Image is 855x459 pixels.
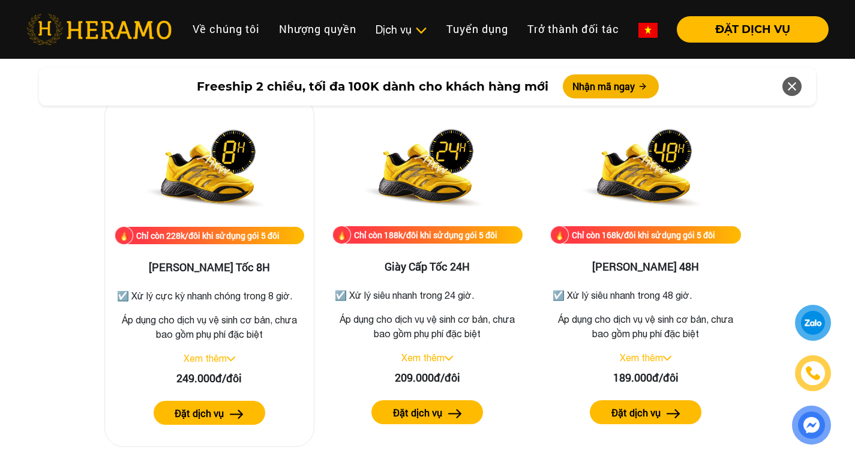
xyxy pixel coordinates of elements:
button: Đặt dịch vụ [371,400,483,424]
a: Về chúng tôi [183,16,269,42]
button: Đặt dịch vụ [154,401,265,425]
a: Trở thành đối tác [518,16,629,42]
h3: [PERSON_NAME] 48H [550,260,741,274]
div: Dịch vụ [376,22,427,38]
img: vn-flag.png [638,23,658,38]
div: Chỉ còn 168k/đôi khi sử dụng gói 5 đôi [572,229,715,241]
img: arrow [448,409,462,418]
img: arrow [667,409,680,418]
img: arrow_down.svg [445,356,453,361]
div: 189.000đ/đôi [550,370,741,386]
img: arrow_down.svg [227,356,235,361]
button: ĐẶT DỊCH VỤ [677,16,829,43]
a: Xem thêm [620,352,663,363]
img: heramo-logo.png [26,14,172,45]
p: Áp dụng cho dịch vụ vệ sinh cơ bản, chưa bao gồm phụ phí đặc biệt [550,312,741,341]
h3: [PERSON_NAME] Tốc 8H [115,261,304,274]
button: Nhận mã ngay [563,74,659,98]
span: Freeship 2 chiều, tối đa 100K dành cho khách hàng mới [197,77,548,95]
label: Đặt dịch vụ [611,406,661,420]
h3: Giày Cấp Tốc 24H [332,260,523,274]
div: 249.000đ/đôi [115,370,304,386]
img: Giày Siêu Tốc 8H [131,107,287,227]
img: subToggleIcon [415,25,427,37]
p: ☑️ Xử lý siêu nhanh trong 24 giờ. [335,288,521,302]
a: Xem thêm [401,352,445,363]
img: fire.png [550,226,569,244]
a: Đặt dịch vụ arrow [115,401,304,425]
img: fire.png [332,226,351,244]
a: Đặt dịch vụ arrow [332,400,523,424]
div: Chỉ còn 188k/đôi khi sử dụng gói 5 đôi [354,229,497,241]
img: Giày Nhanh 48H [568,106,724,226]
a: Đặt dịch vụ arrow [550,400,741,424]
p: Áp dụng cho dịch vụ vệ sinh cơ bản, chưa bao gồm phụ phí đặc biệt [115,313,304,341]
p: Áp dụng cho dịch vụ vệ sinh cơ bản, chưa bao gồm phụ phí đặc biệt [332,312,523,341]
button: Đặt dịch vụ [590,400,701,424]
img: Giày Cấp Tốc 24H [349,106,505,226]
a: Xem thêm [184,353,227,364]
img: arrow [230,410,244,419]
label: Đặt dịch vụ [175,406,224,421]
a: Nhượng quyền [269,16,366,42]
img: phone-icon [805,365,821,382]
label: Đặt dịch vụ [393,406,442,420]
div: Chỉ còn 228k/đôi khi sử dụng gói 5 đôi [136,229,280,242]
p: ☑️ Xử lý siêu nhanh trong 48 giờ. [553,288,739,302]
a: phone-icon [797,357,829,389]
a: Tuyển dụng [437,16,518,42]
img: arrow_down.svg [663,356,671,361]
div: 209.000đ/đôi [332,370,523,386]
p: ☑️ Xử lý cực kỳ nhanh chóng trong 8 giờ. [117,289,302,303]
img: fire.png [115,226,133,245]
a: ĐẶT DỊCH VỤ [667,24,829,35]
